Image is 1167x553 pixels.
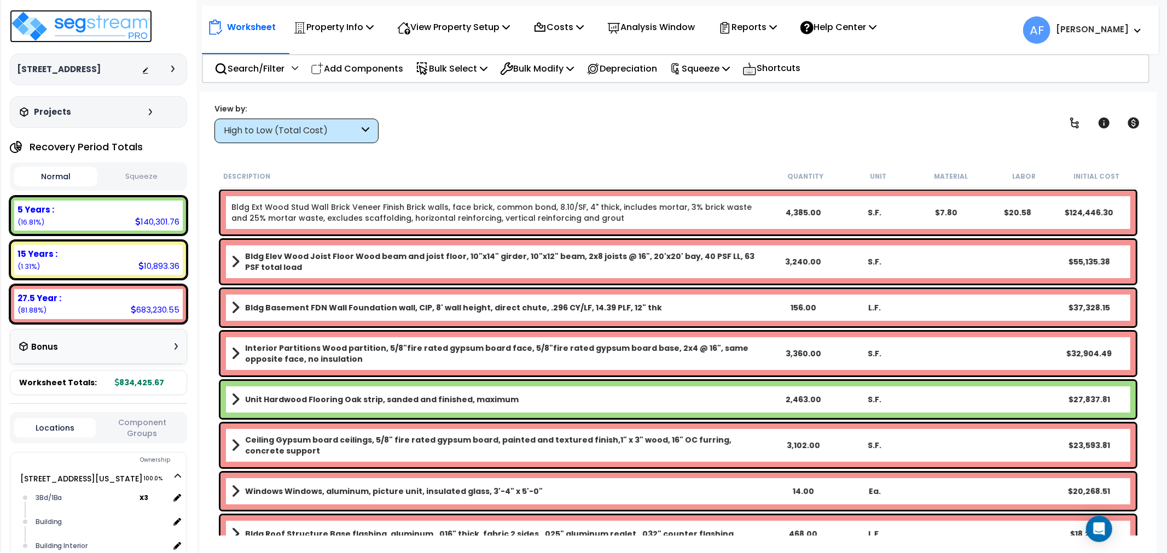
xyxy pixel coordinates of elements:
b: 15 Years : [18,248,57,260]
div: Building Interior [33,539,170,552]
p: Property Info [293,20,374,34]
p: Reports [718,20,777,34]
div: Ownership [32,454,187,467]
button: Squeeze [100,167,183,186]
small: Quantity [787,172,823,181]
div: $32,904.49 [1053,348,1125,359]
div: View by: [214,103,379,114]
p: Shortcuts [742,61,800,77]
div: Open Intercom Messenger [1086,516,1112,542]
div: Shortcuts [736,55,806,82]
p: Bulk Select [416,61,487,76]
div: $7.80 [910,207,982,218]
b: [PERSON_NAME] [1056,23,1129,35]
div: $124,446.30 [1053,207,1125,218]
small: 1.3054919559222093% [18,262,40,271]
div: $37,328.15 [1053,302,1125,313]
div: 2,463.00 [768,394,839,405]
a: Assembly Title [231,251,768,273]
span: Worksheet Totals: [19,377,97,388]
a: Assembly Title [231,300,768,315]
div: Add Components [305,56,409,81]
small: Description [223,172,270,181]
a: Assembly Title [231,392,768,407]
div: S.F. [839,394,910,405]
button: Locations [14,418,96,438]
small: Labor [1012,172,1036,181]
small: 81.88033692683496% [18,305,47,315]
p: Squeeze [670,61,730,76]
div: 683,230.55 [131,304,179,315]
b: 27.5 Year : [18,292,61,304]
b: 5 Years : [18,204,54,215]
div: S.F. [839,440,910,451]
a: [STREET_ADDRESS][US_STATE] 100.0% [20,473,143,484]
button: Normal [14,167,97,186]
h3: [STREET_ADDRESS] [17,64,101,75]
span: 100.0% [143,472,172,485]
div: $20,268.51 [1053,486,1125,497]
b: Bldg Roof Structure Base flashing, aluminum, .016" thick, fabric 2 sides, .025" aluminum reglet, ... [245,528,734,539]
div: 10,893.36 [138,260,179,272]
div: 156.00 [768,302,839,313]
p: Bulk Modify [500,61,574,76]
p: Help Center [800,20,876,34]
b: Unit Hardwood Flooring Oak strip, sanded and finished, maximum [245,394,519,405]
div: L.F. [839,302,910,313]
p: Costs [533,20,584,34]
a: Assembly Title [231,434,768,456]
button: Component Groups [101,416,183,439]
h3: Projects [34,107,71,117]
div: 3Bd/1Ba [33,491,140,504]
p: Add Components [311,61,403,76]
div: 3,240.00 [768,256,839,267]
div: S.F. [839,348,910,359]
b: Windows Windows, aluminum, picture unit, insulated glass, 3'-4" x 5'-0" [245,486,543,497]
b: 834,425.67 [115,377,164,388]
span: AF [1023,16,1050,44]
a: Assembly Title [231,526,768,542]
div: High to Low (Total Cost) [224,125,359,137]
b: x [140,492,148,503]
p: Analysis Window [607,20,695,34]
small: Material [934,172,968,181]
div: $27,837.81 [1053,394,1125,405]
div: S.F. [839,256,910,267]
div: 468.00 [768,528,839,539]
p: Search/Filter [214,61,285,76]
img: logo_pro_r.png [10,10,152,43]
b: Bldg Elev Wood Joist Floor Wood beam and joist floor, 10"x14" girder, 10"x12" beam, 2x8 joists @ ... [245,251,768,273]
div: L.F. [839,528,910,539]
p: Worksheet [227,20,276,34]
h4: Recovery Period Totals [30,142,143,152]
div: $23,593.81 [1053,440,1125,451]
p: Depreciation [587,61,657,76]
div: $20.58 [982,207,1054,218]
div: $18,261.01 [1053,528,1125,539]
a: Assembly Title [231,343,768,364]
a: Assembly Title [231,484,768,499]
span: location multiplier [140,491,169,504]
small: 16.814171117242832% [18,217,44,227]
div: 3,360.00 [768,348,839,359]
small: Unit [870,172,886,181]
div: Building [33,515,170,528]
div: 140,301.76 [135,216,179,227]
div: $55,135.38 [1053,256,1125,267]
p: View Property Setup [397,20,510,34]
div: Ea. [839,486,910,497]
small: Initial Cost [1073,172,1119,181]
div: 4,385.00 [768,207,839,218]
small: 3 [144,493,148,502]
div: Depreciation [580,56,663,81]
a: Individual Item [231,202,768,223]
h3: Bonus [31,343,58,352]
b: Bldg Basement FDN Wall Foundation wall, CIP, 8' wall height, direct chute, .296 CY/LF, 14.39 PLF,... [245,302,662,313]
div: 14.00 [768,486,839,497]
b: Interior Partitions Wood partition, 5/8"fire rated gypsum board face, 5/8"fire rated gypsum board... [245,343,768,364]
div: 3,102.00 [768,440,839,451]
b: Ceiling Gypsum board ceilings, 5/8" fire rated gypsum board, painted and textured finish,1" x 3" ... [245,434,768,456]
div: S.F. [839,207,910,218]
